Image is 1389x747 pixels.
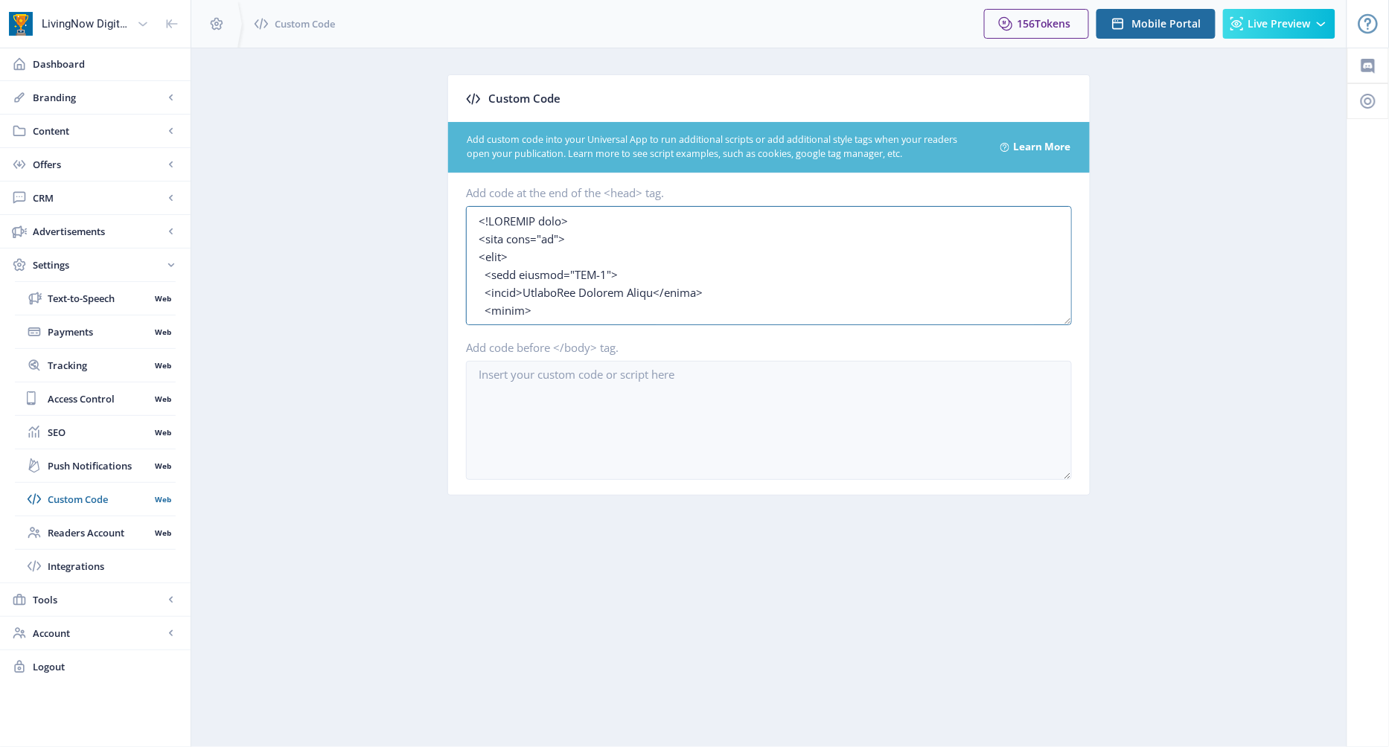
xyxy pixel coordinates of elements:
img: app-icon.png [9,12,33,36]
span: Custom Code [275,16,335,31]
span: Logout [33,659,179,674]
span: Tracking [48,358,150,373]
span: Settings [33,257,164,272]
nb-badge: Web [150,358,176,373]
div: Add custom code into your Universal App to run additional scripts or add additional style tags wh... [467,133,983,161]
button: Mobile Portal [1096,9,1216,39]
nb-badge: Web [150,492,176,507]
span: Access Control [48,391,150,406]
span: Custom Code [488,87,561,110]
a: Access ControlWeb [15,382,176,415]
div: LivingNow Digital Media [42,7,131,40]
a: Integrations [15,550,176,583]
span: Content [33,124,164,138]
a: SEOWeb [15,416,176,449]
span: Custom Code [48,492,150,507]
span: Push Notifications [48,458,150,473]
span: Offers [33,157,164,172]
span: Advertisements [33,224,164,239]
span: Branding [33,90,164,105]
a: PaymentsWeb [15,315,176,348]
a: Push NotificationsWeb [15,449,176,482]
a: TrackingWeb [15,349,176,382]
span: Mobile Portal [1132,18,1201,30]
span: Integrations [48,559,176,574]
span: CRM [33,190,164,205]
button: Live Preview [1223,9,1335,39]
nb-badge: Web [150,291,176,306]
nb-badge: Web [150,525,176,540]
nb-badge: Web [150,425,176,440]
span: Text-to-Speech [48,291,150,306]
a: Custom CodeWeb [15,483,176,516]
span: Tools [33,592,164,607]
span: Readers Account [48,525,150,540]
button: 156Tokens [984,9,1089,39]
span: SEO [48,425,150,440]
a: Learn More [1013,135,1071,158]
span: Account [33,626,164,641]
nb-badge: Web [150,324,176,339]
span: Live Preview [1248,18,1311,30]
span: Dashboard [33,57,179,71]
label: Add code before </body> tag. [466,340,1060,355]
nb-badge: Web [150,391,176,406]
span: Payments [48,324,150,339]
a: Text-to-SpeechWeb [15,282,176,315]
span: Tokens [1035,16,1071,31]
label: Add code at the end of the <head> tag. [466,185,1060,200]
a: Readers AccountWeb [15,516,176,549]
nb-badge: Web [150,458,176,473]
